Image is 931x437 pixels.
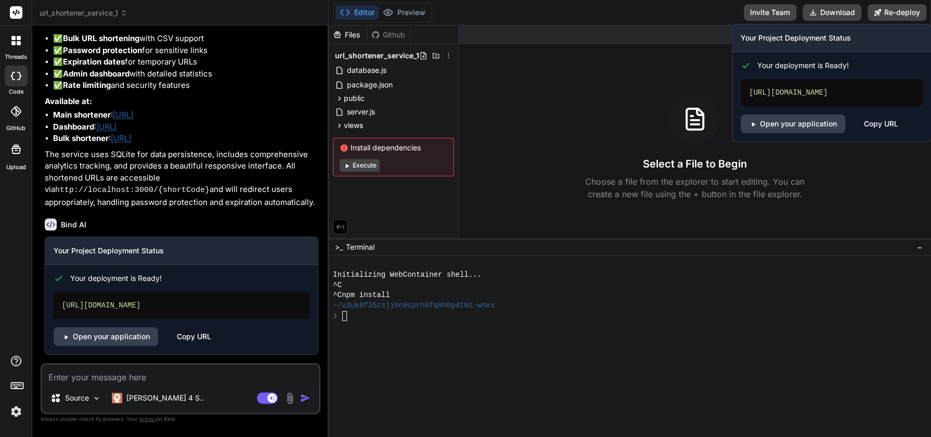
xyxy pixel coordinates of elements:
[367,30,410,40] div: Github
[344,93,365,104] span: public
[53,56,318,68] li: ✅ for temporary URLs
[61,220,86,230] h6: Bind AI
[9,87,23,96] label: code
[333,311,338,322] span: ❯
[300,393,311,403] img: icon
[126,393,204,403] p: [PERSON_NAME] 4 S..
[379,5,430,20] button: Preview
[53,45,318,57] li: ✅ for sensitive links
[346,106,376,118] span: server.js
[177,327,211,346] div: Copy URL
[335,50,419,61] span: url_shortener_service_1
[63,33,139,43] strong: Bulk URL shortening
[53,109,318,121] li: :
[346,242,374,252] span: Terminal
[54,327,158,346] a: Open your application
[333,301,495,311] span: ~/u3uk0f35zsjjbn9cprh6fq9h0p4tm2-wnxx
[344,120,363,131] span: views
[7,403,25,420] img: settings
[45,96,92,106] strong: Available at:
[346,79,394,91] span: package.json
[53,133,318,145] li: :
[54,246,309,256] h3: Your Project Deployment Status
[335,242,343,252] span: >_
[346,64,387,76] span: database.js
[333,280,342,291] span: ^C
[868,4,926,21] button: Re-deploy
[5,53,27,61] label: threads
[741,114,845,133] a: Open your application
[53,33,318,45] li: ✅ with CSV support
[340,159,380,172] button: Execute
[63,69,130,79] strong: Admin dashboard
[284,392,296,404] img: attachment
[41,414,320,424] p: Always double-check its answers. Your in Bind
[864,114,898,133] div: Copy URL
[45,149,318,209] p: The service uses SQLite for data persistence, includes comprehensive analytics tracking, and prov...
[643,157,747,171] h3: Select a File to Begin
[53,68,318,80] li: ✅ with detailed statistics
[53,122,94,132] strong: Dashboard
[340,143,447,153] span: Install dependencies
[70,273,162,284] span: Your deployment is Ready!
[803,4,861,21] button: Download
[63,45,142,55] strong: Password protection
[111,133,131,143] a: [URL]
[333,270,482,280] span: Initializing WebContainer shell...
[63,80,111,90] strong: Rate limiting
[139,416,158,422] span: privacy
[757,60,849,71] span: Your deployment is Ready!
[63,57,125,67] strong: Expiration dates
[578,175,811,200] p: Choose a file from the explorer to start editing. You can create a new file using the + button in...
[915,239,925,255] button: −
[113,110,133,120] a: [URL]
[92,394,101,403] img: Pick Models
[333,290,390,301] span: ^Cnpm install
[53,133,109,143] strong: Bulk shortener
[917,242,923,252] span: −
[329,30,367,40] div: Files
[744,4,796,21] button: Invite Team
[40,8,127,18] span: url_shortener_service_1
[53,110,111,120] strong: Main shortener
[6,163,26,172] label: Upload
[53,80,318,92] li: ✅ and security features
[335,5,379,20] button: Editor
[6,124,25,133] label: GitHub
[55,186,210,195] code: http://localhost:3000/{shortCode}
[112,393,122,403] img: Claude 4 Sonnet
[741,79,923,106] div: [URL][DOMAIN_NAME]
[65,393,89,403] p: Source
[54,292,309,319] div: [URL][DOMAIN_NAME]
[96,122,117,132] a: [URL]
[741,33,923,43] h3: Your Project Deployment Status
[53,121,318,133] li: :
